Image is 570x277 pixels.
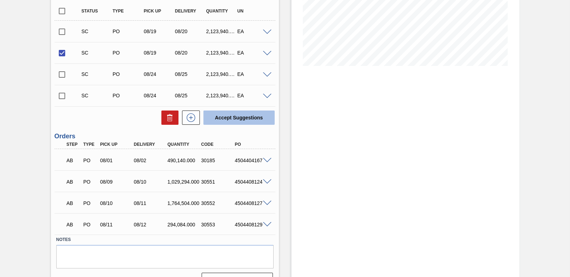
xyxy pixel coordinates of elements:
[204,50,239,56] div: 2,123,940.000
[173,50,207,56] div: 08/20/2025
[65,217,82,232] div: Awaiting Pick Up
[142,50,176,56] div: 08/19/2025
[111,9,145,14] div: Type
[132,179,169,185] div: 08/10/2025
[142,29,176,34] div: 08/19/2025
[142,9,176,14] div: Pick up
[98,179,135,185] div: 08/09/2025
[132,200,169,206] div: 08/11/2025
[142,93,176,98] div: 08/24/2025
[98,142,135,147] div: Pick up
[233,222,270,227] div: 4504408129
[235,71,270,77] div: EA
[98,200,135,206] div: 08/10/2025
[199,142,237,147] div: Code
[132,142,169,147] div: Delivery
[55,133,275,140] h3: Orders
[65,142,82,147] div: Step
[204,9,239,14] div: Quantity
[233,200,270,206] div: 4504408127
[80,29,114,34] div: Suggestion Created
[204,93,239,98] div: 2,123,940.000
[199,158,237,163] div: 30185
[178,111,200,125] div: New suggestion
[67,200,80,206] p: AB
[235,9,270,14] div: UN
[199,179,237,185] div: 30551
[235,93,270,98] div: EA
[204,71,239,77] div: 2,123,940.000
[199,200,237,206] div: 30552
[67,222,80,227] p: AB
[67,179,80,185] p: AB
[67,158,80,163] p: AB
[166,179,203,185] div: 1,029,294.000
[132,222,169,227] div: 08/12/2025
[82,222,99,227] div: Purchase order
[111,93,145,98] div: Purchase order
[233,142,270,147] div: PO
[82,142,99,147] div: Type
[166,158,203,163] div: 490,140.000
[173,29,207,34] div: 08/20/2025
[204,29,239,34] div: 2,123,940.000
[80,9,114,14] div: Status
[65,153,82,168] div: Awaiting Pick Up
[82,179,99,185] div: Purchase order
[158,111,178,125] div: Delete Suggestions
[199,222,237,227] div: 30553
[80,93,114,98] div: Suggestion Created
[111,50,145,56] div: Purchase order
[166,222,203,227] div: 294,084.000
[111,29,145,34] div: Purchase order
[173,9,207,14] div: Delivery
[82,158,99,163] div: Purchase order
[65,174,82,190] div: Awaiting Pick Up
[80,71,114,77] div: Suggestion Created
[82,200,99,206] div: Purchase order
[173,71,207,77] div: 08/25/2025
[142,71,176,77] div: 08/24/2025
[235,50,270,56] div: EA
[56,235,274,245] label: Notes
[80,50,114,56] div: Suggestion Created
[65,195,82,211] div: Awaiting Pick Up
[233,158,270,163] div: 4504404167
[98,222,135,227] div: 08/11/2025
[98,158,135,163] div: 08/01/2025
[233,179,270,185] div: 4504408124
[235,29,270,34] div: EA
[166,200,203,206] div: 1,764,504.000
[111,71,145,77] div: Purchase order
[200,110,275,125] div: Accept Suggestions
[173,93,207,98] div: 08/25/2025
[203,111,275,125] button: Accept Suggestions
[166,142,203,147] div: Quantity
[132,158,169,163] div: 08/02/2025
